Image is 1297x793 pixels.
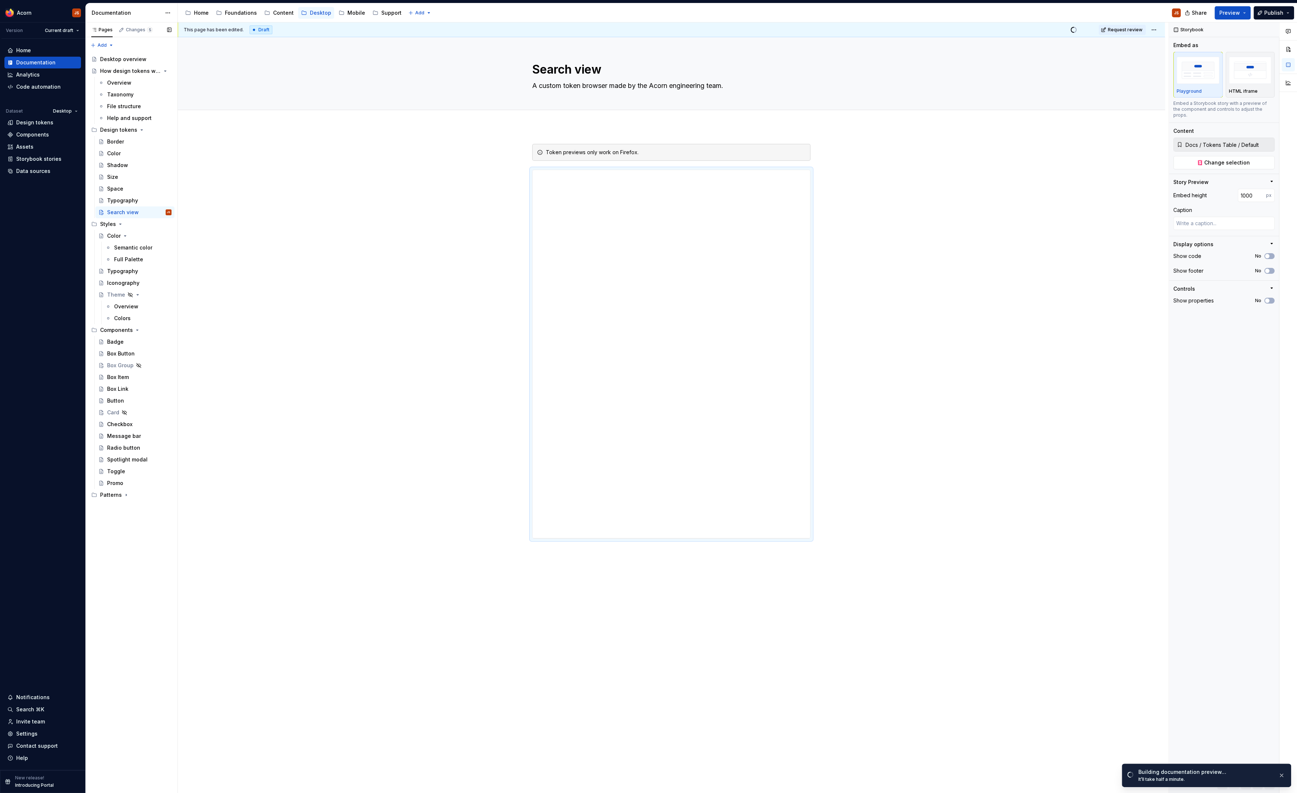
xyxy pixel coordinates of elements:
div: Border [107,138,124,145]
div: Color [107,232,121,240]
p: Playground [1177,88,1202,94]
div: Components [100,326,133,334]
a: Desktop [298,7,334,19]
a: Colors [102,312,174,324]
a: Color [95,230,174,242]
div: Invite team [16,718,45,725]
div: Search ⌘K [16,706,44,713]
div: Overview [114,303,138,310]
input: Auto [1238,189,1266,202]
p: Introducing Portal [15,782,54,788]
div: Search view [107,209,139,216]
div: Design tokens [100,126,137,134]
div: Theme [107,291,125,298]
div: Notifications [16,694,50,701]
div: Box Button [107,350,135,357]
span: Request review [1108,27,1142,33]
span: Preview [1219,9,1240,17]
p: px [1266,192,1272,198]
div: Box Group [107,362,134,369]
a: Taxonomy [95,89,174,100]
a: Theme [95,289,174,301]
div: Shadow [107,162,128,169]
button: Contact support [4,740,81,752]
a: Toggle [95,465,174,477]
div: Embed as [1173,42,1198,49]
div: Assets [16,143,33,151]
div: Components [88,324,174,336]
p: New release! [15,775,44,781]
div: Display options [1173,241,1213,248]
button: Add [406,8,434,18]
a: Storybook stories [4,153,81,165]
button: Desktop [50,106,81,116]
div: File structure [107,103,141,110]
a: Box Item [95,371,174,383]
a: Assets [4,141,81,153]
div: Patterns [88,489,174,501]
a: Space [95,183,174,195]
button: Search ⌘K [4,704,81,715]
div: Code automation [16,83,61,91]
a: Typography [95,265,174,277]
a: Overview [102,301,174,312]
img: 894890ef-b4b9-4142-abf4-a08b65caed53.png [5,8,14,17]
a: Typography [95,195,174,206]
div: Acorn [17,9,32,17]
div: Colors [114,315,131,322]
a: Components [4,129,81,141]
div: How design tokens work [100,67,161,75]
div: Components [16,131,49,138]
div: Show properties [1173,297,1214,304]
div: Token previews only work on Firefox. [546,149,806,156]
div: Styles [88,218,174,230]
img: placeholder [1229,57,1272,84]
div: Button [107,397,124,404]
a: Shadow [95,159,174,171]
button: AcornJS [1,5,84,21]
div: Badge [107,338,124,346]
div: Home [16,47,31,54]
div: Settings [16,730,38,737]
span: Add [415,10,424,16]
div: Typography [107,197,138,204]
div: Iconography [107,279,139,287]
div: Building documentation preview… [1138,768,1272,776]
div: Home [194,9,209,17]
div: JS [1174,10,1179,16]
a: Home [182,7,212,19]
div: Checkbox [107,421,132,428]
div: Space [107,185,123,192]
div: Pages [91,27,113,33]
button: Publish [1254,6,1294,20]
div: Page tree [88,53,174,501]
div: Version [6,28,23,33]
a: Analytics [4,69,81,81]
div: Draft [250,25,272,34]
a: Semantic color [102,242,174,254]
div: Documentation [16,59,56,66]
div: Support [381,9,402,17]
div: Box Item [107,374,129,381]
button: Notifications [4,691,81,703]
div: Styles [100,220,116,228]
label: No [1255,253,1261,259]
div: Design tokens [16,119,53,126]
span: Share [1192,9,1207,17]
button: Add [88,40,116,50]
button: Story Preview [1173,178,1275,186]
div: Storybook stories [16,155,61,163]
button: placeholderPlayground [1173,52,1223,98]
textarea: Search view [531,61,809,78]
div: Patterns [100,491,122,499]
label: No [1255,268,1261,274]
span: Publish [1264,9,1283,17]
span: Desktop [53,108,72,114]
a: Search viewJS [95,206,174,218]
a: Content [261,7,297,19]
div: Controls [1173,285,1195,293]
div: Semantic color [114,244,152,251]
a: Color [95,148,174,159]
a: Desktop overview [88,53,174,65]
a: Border [95,136,174,148]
